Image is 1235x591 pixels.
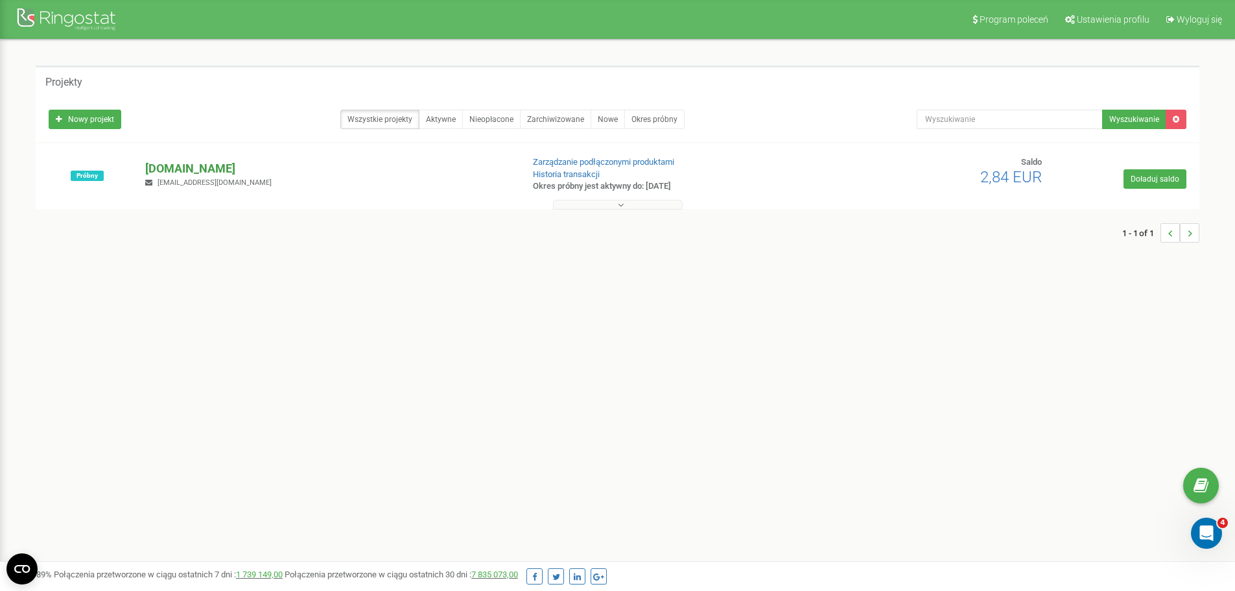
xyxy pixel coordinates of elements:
[591,110,625,129] a: Nowe
[49,110,121,129] a: Nowy projekt
[1102,110,1166,129] button: Wyszukiwanie
[1191,518,1222,549] iframe: Intercom live chat
[533,169,600,179] a: Historia transakcji
[158,178,272,187] span: [EMAIL_ADDRESS][DOMAIN_NAME]
[1177,14,1222,25] span: Wyloguj się
[462,110,521,129] a: Nieopłacone
[1217,518,1228,528] span: 4
[71,171,104,181] span: Próbny
[1077,14,1149,25] span: Ustawienia profilu
[1123,169,1186,189] a: Doładuj saldo
[285,570,518,579] span: Połączenia przetworzone w ciągu ostatnich 30 dni :
[624,110,685,129] a: Okres próbny
[980,14,1048,25] span: Program poleceń
[236,570,283,579] a: 1 739 149,00
[980,168,1042,186] span: 2,84 EUR
[917,110,1103,129] input: Wyszukiwanie
[340,110,419,129] a: Wszystkie projekty
[520,110,591,129] a: Zarchiwizowane
[6,553,38,585] button: Open CMP widget
[533,180,803,193] p: Okres próbny jest aktywny do: [DATE]
[1122,223,1160,243] span: 1 - 1 of 1
[54,570,283,579] span: Połączenia przetworzone w ciągu ostatnich 7 dni :
[145,160,512,177] p: [DOMAIN_NAME]
[533,157,674,167] a: Zarządzanie podłączonymi produktami
[45,77,82,88] h5: Projekty
[419,110,463,129] a: Aktywne
[471,570,518,579] a: 7 835 073,00
[1122,210,1199,256] nav: ...
[1021,157,1042,167] span: Saldo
